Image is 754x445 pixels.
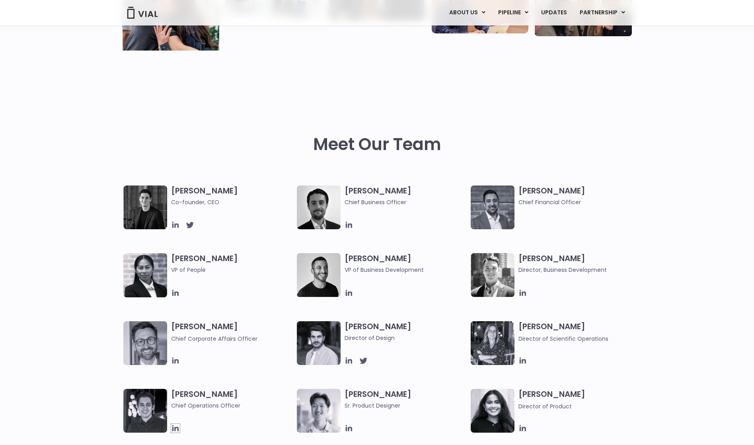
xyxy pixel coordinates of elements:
[345,389,467,410] h3: [PERSON_NAME]
[345,401,467,410] span: Sr. Product Designer
[518,198,641,207] span: Chief Financial Officer
[345,185,467,207] h3: [PERSON_NAME]
[123,321,167,365] img: Paolo-M
[471,389,514,433] img: Smiling woman named Dhruba
[313,135,441,154] h2: Meet Our Team
[518,321,641,343] h3: [PERSON_NAME]
[518,185,641,207] h3: [PERSON_NAME]
[297,253,341,297] img: A black and white photo of a man smiling.
[345,265,467,274] span: VP of Business Development
[297,185,341,229] img: A black and white photo of a man in a suit holding a vial.
[573,6,631,20] a: PARTNERSHIPMenu Toggle
[345,321,467,342] h3: [PERSON_NAME]
[127,7,158,19] img: Vial Logo
[518,389,641,411] h3: [PERSON_NAME]
[171,198,293,207] span: Co-founder, CEO
[471,321,514,365] img: Headshot of smiling woman named Sarah
[518,402,572,410] span: Director of Product
[171,321,293,343] h3: [PERSON_NAME]
[171,253,293,286] h3: [PERSON_NAME]
[171,401,293,410] span: Chief Operations Officer
[535,6,573,20] a: UPDATES
[297,389,341,433] img: Brennan
[297,321,341,365] img: Headshot of smiling man named Albert
[171,185,293,207] h3: [PERSON_NAME]
[443,6,491,20] a: ABOUT USMenu Toggle
[123,185,167,229] img: A black and white photo of a man in a suit attending a Summit.
[518,265,641,274] span: Director, Business Development
[518,335,608,343] span: Director of Scientific Operations
[471,253,514,297] img: A black and white photo of a smiling man in a suit at ARVO 2023.
[123,253,167,297] img: Catie
[345,253,467,274] h3: [PERSON_NAME]
[171,265,293,274] span: VP of People
[345,198,467,207] span: Chief Business Officer
[518,253,641,274] h3: [PERSON_NAME]
[171,335,257,343] span: Chief Corporate Affairs Officer
[471,185,514,229] img: Headshot of smiling man named Samir
[345,334,467,342] span: Director of Design
[492,6,534,20] a: PIPELINEMenu Toggle
[123,389,167,433] img: Headshot of smiling man named Josh
[171,389,293,410] h3: [PERSON_NAME]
